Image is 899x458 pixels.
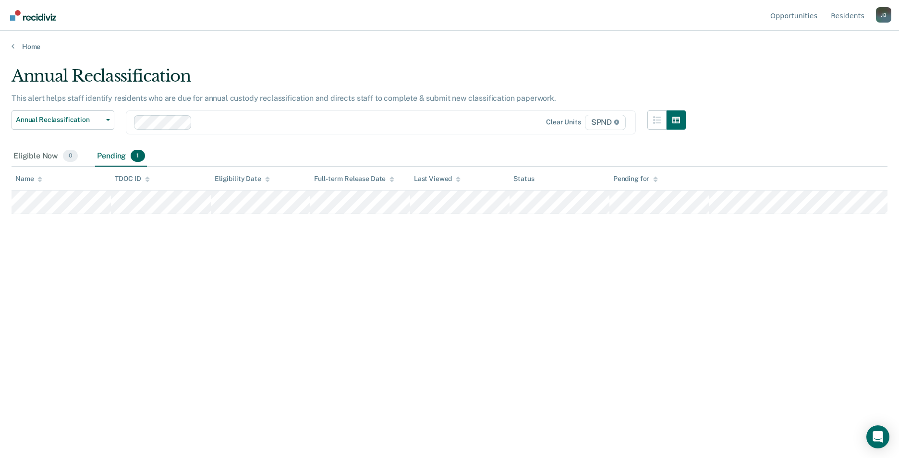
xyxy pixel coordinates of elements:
[414,175,461,183] div: Last Viewed
[15,175,42,183] div: Name
[12,110,114,130] button: Annual Reclassification
[131,150,145,162] span: 1
[16,116,102,124] span: Annual Reclassification
[12,42,887,51] a: Home
[63,150,78,162] span: 0
[866,425,889,448] div: Open Intercom Messenger
[876,7,891,23] button: Profile dropdown button
[613,175,658,183] div: Pending for
[12,66,686,94] div: Annual Reclassification
[513,175,534,183] div: Status
[314,175,394,183] div: Full-term Release Date
[876,7,891,23] div: J B
[12,94,556,103] p: This alert helps staff identify residents who are due for annual custody reclassification and dir...
[546,118,581,126] div: Clear units
[115,175,149,183] div: TDOC ID
[10,10,56,21] img: Recidiviz
[95,146,146,167] div: Pending1
[215,175,270,183] div: Eligibility Date
[12,146,80,167] div: Eligible Now0
[585,115,626,130] span: SPND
